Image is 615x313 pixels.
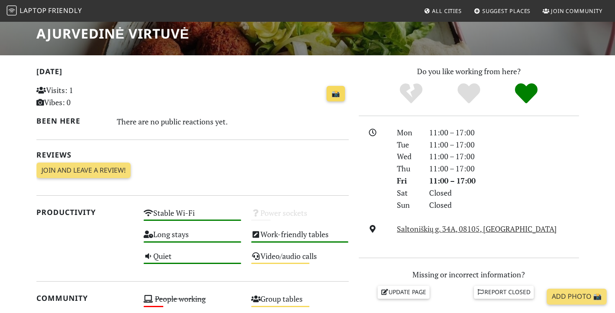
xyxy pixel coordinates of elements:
[36,150,349,159] h2: Reviews
[36,208,134,217] h2: Productivity
[139,249,246,271] div: Quiet
[474,286,534,298] a: Report closed
[378,286,430,298] a: Update page
[424,163,584,175] div: 11:00 – 17:00
[246,206,354,228] div: Power sockets
[36,163,131,178] a: Join and leave a review!
[424,127,584,139] div: 11:00 – 17:00
[36,67,349,79] h2: [DATE]
[7,5,17,16] img: LaptopFriendly
[117,115,349,128] div: There are no public reactions yet.
[139,228,246,249] div: Long stays
[497,82,555,105] div: Definitely!
[440,82,498,105] div: Yes
[20,6,47,15] span: Laptop
[547,289,607,305] a: Add Photo 📸
[539,3,606,18] a: Join Community
[392,163,424,175] div: Thu
[246,228,354,249] div: Work-friendly tables
[392,199,424,211] div: Sun
[482,7,531,15] span: Suggest Places
[359,269,579,281] p: Missing or incorrect information?
[7,4,82,18] a: LaptopFriendly LaptopFriendly
[397,224,557,234] a: Saltoniškių g. 34A, 08105, [GEOGRAPHIC_DATA]
[36,294,134,303] h2: Community
[139,206,246,228] div: Stable Wi-Fi
[420,3,465,18] a: All Cities
[392,127,424,139] div: Mon
[392,150,424,163] div: Wed
[432,7,462,15] span: All Cities
[551,7,602,15] span: Join Community
[36,26,190,41] h1: Ajurvedinė virtuvė
[392,139,424,151] div: Tue
[424,139,584,151] div: 11:00 – 17:00
[424,175,584,187] div: 11:00 – 17:00
[382,82,440,105] div: No
[424,150,584,163] div: 11:00 – 17:00
[36,84,134,109] p: Visits: 1 Vibes: 0
[246,249,354,271] div: Video/audio calls
[424,187,584,199] div: Closed
[392,187,424,199] div: Sat
[359,65,579,78] p: Do you like working from here?
[424,199,584,211] div: Closed
[392,175,424,187] div: Fri
[36,116,107,125] h2: Been here
[155,294,206,304] s: People working
[471,3,534,18] a: Suggest Places
[327,86,345,102] a: 📸
[48,6,82,15] span: Friendly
